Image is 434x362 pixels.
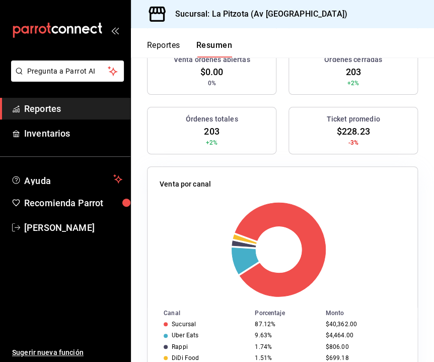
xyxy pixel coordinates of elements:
[347,79,359,88] span: +2%
[206,138,218,147] span: +2%
[186,114,238,125] h3: Órdenes totales
[327,114,380,125] h3: Ticket promedio
[345,65,360,79] span: 203
[321,308,417,319] th: Monto
[348,138,358,147] span: -3%
[111,26,119,34] button: open_drawer_menu
[174,54,250,65] h3: Venta órdenes abiertas
[251,308,321,319] th: Porcentaje
[204,125,219,138] span: 203
[167,8,347,20] h3: Sucursal: La Pitzota (Av [GEOGRAPHIC_DATA])
[147,40,232,57] div: navigation tabs
[172,343,188,350] div: Rappi
[11,61,124,82] button: Pregunta a Parrot AI
[24,127,122,140] span: Inventarios
[7,73,124,84] a: Pregunta a Parrot AI
[24,102,122,115] span: Reportes
[24,173,109,185] span: Ayuda
[324,54,382,65] h3: Órdenes cerradas
[325,343,401,350] div: $806.00
[325,354,401,361] div: $699.18
[172,321,196,328] div: Sucursal
[24,196,122,210] span: Recomienda Parrot
[172,354,199,361] div: DiDi Food
[255,332,317,339] div: 9.63%
[325,321,401,328] div: $40,362.00
[207,79,215,88] span: 0%
[255,354,317,361] div: 1.51%
[12,347,122,358] span: Sugerir nueva función
[255,321,317,328] div: 87.12%
[255,343,317,350] div: 1.74%
[148,308,251,319] th: Canal
[325,332,401,339] div: $4,464.00
[196,40,232,57] button: Resumen
[160,179,211,190] p: Venta por canal
[200,65,224,79] span: $0.00
[337,125,370,138] span: $228.23
[27,66,108,77] span: Pregunta a Parrot AI
[172,332,198,339] div: Uber Eats
[147,40,180,57] button: Reportes
[24,221,122,234] span: [PERSON_NAME]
